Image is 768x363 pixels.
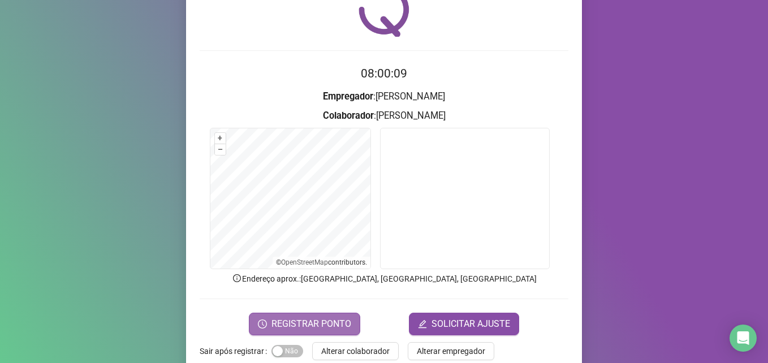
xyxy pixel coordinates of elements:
span: Alterar empregador [417,345,485,357]
button: editSOLICITAR AJUSTE [409,313,519,335]
button: Alterar colaborador [312,342,399,360]
span: edit [418,319,427,329]
h3: : [PERSON_NAME] [200,109,568,123]
button: Alterar empregador [408,342,494,360]
h3: : [PERSON_NAME] [200,89,568,104]
strong: Colaborador [323,110,374,121]
button: REGISTRAR PONTO [249,313,360,335]
span: SOLICITAR AJUSTE [432,317,510,331]
a: OpenStreetMap [281,258,328,266]
span: Alterar colaborador [321,345,390,357]
button: – [215,144,226,155]
strong: Empregador [323,91,373,102]
span: REGISTRAR PONTO [271,317,351,331]
p: Endereço aprox. : [GEOGRAPHIC_DATA], [GEOGRAPHIC_DATA], [GEOGRAPHIC_DATA] [200,273,568,285]
span: clock-circle [258,319,267,329]
div: Open Intercom Messenger [730,325,757,352]
span: info-circle [232,273,242,283]
li: © contributors. [276,258,367,266]
time: 08:00:09 [361,67,407,80]
label: Sair após registrar [200,342,271,360]
button: + [215,133,226,144]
